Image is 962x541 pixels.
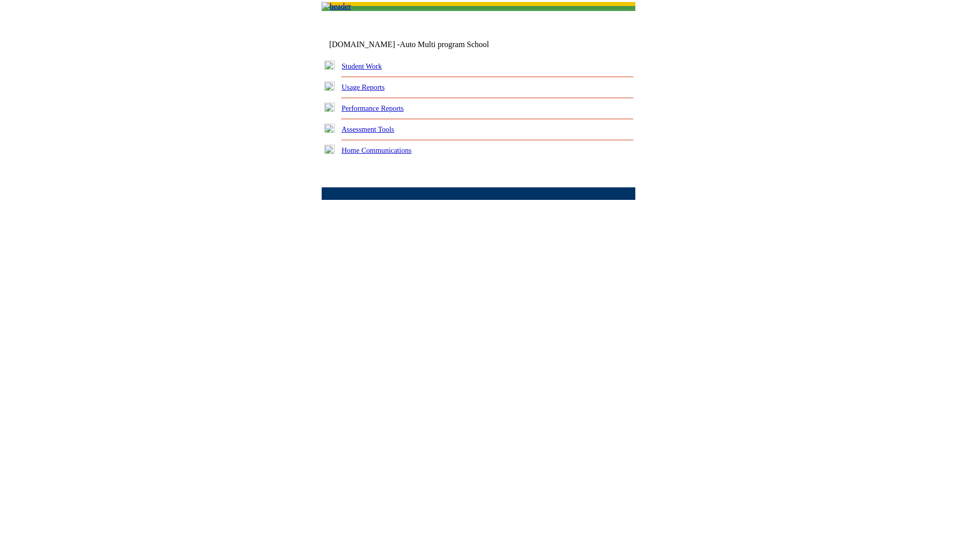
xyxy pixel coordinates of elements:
[342,62,382,70] a: Student Work
[324,103,335,112] img: plus.gif
[322,2,351,11] img: header
[342,125,394,133] a: Assessment Tools
[324,124,335,133] img: plus.gif
[400,40,489,49] nobr: Auto Multi program School
[324,82,335,91] img: plus.gif
[324,61,335,70] img: plus.gif
[324,145,335,154] img: plus.gif
[342,83,385,91] a: Usage Reports
[342,104,404,112] a: Performance Reports
[342,146,412,154] a: Home Communications
[329,40,514,49] td: [DOMAIN_NAME] -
